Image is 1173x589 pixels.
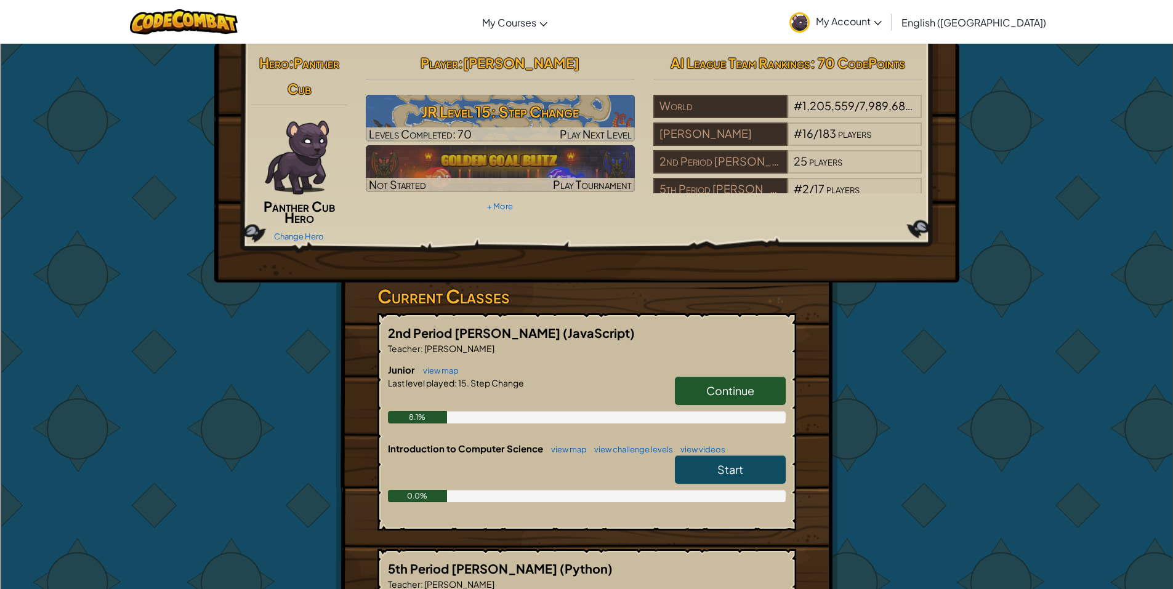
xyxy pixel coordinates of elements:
a: English ([GEOGRAPHIC_DATA]) [895,6,1052,39]
span: English ([GEOGRAPHIC_DATA]) [901,16,1046,29]
a: My Account [783,2,888,41]
a: Play Next Level [366,95,635,142]
span: My Account [816,15,882,28]
h3: JR Level 15: Step Change [366,98,635,126]
img: avatar [789,12,810,33]
span: My Courses [482,16,536,29]
a: My Courses [476,6,554,39]
img: CodeCombat logo [130,9,238,34]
